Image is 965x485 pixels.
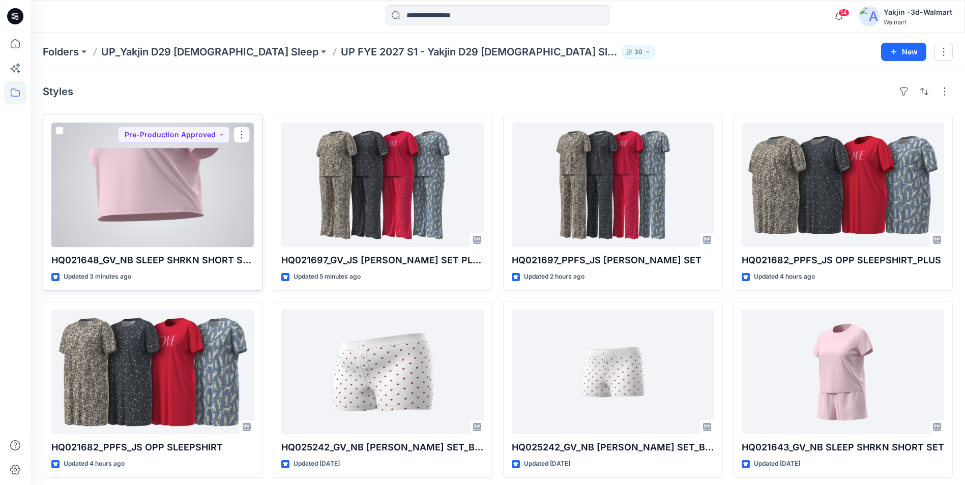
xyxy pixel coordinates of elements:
p: 30 [634,46,642,57]
button: 30 [622,45,655,59]
a: HQ021643_GV_NB SLEEP SHRKN SHORT SET [742,310,944,434]
a: HQ021682_PPFS_JS OPP SLEEPSHIRT_PLUS [742,123,944,247]
p: Updated [DATE] [754,459,800,469]
p: HQ021682_PPFS_JS OPP SLEEPSHIRT [51,440,254,454]
p: Updated 3 minutes ago [64,271,131,282]
a: HQ021697_PPFS_JS OPP PJ SET [512,123,714,247]
p: Updated [DATE] [524,459,570,469]
h4: Styles [43,85,73,98]
p: Updated 5 minutes ago [294,271,361,282]
a: HQ021648_GV_NB SLEEP SHRKN SHORT SET_SHORT [51,123,254,247]
p: HQ021697_PPFS_JS [PERSON_NAME] SET [512,253,714,267]
p: UP FYE 2027 S1 - Yakjin D29 [DEMOGRAPHIC_DATA] Sleepwear [341,45,618,59]
a: UP_Yakjin D29 [DEMOGRAPHIC_DATA] Sleep [101,45,318,59]
img: avatar [859,6,880,26]
p: HQ021643_GV_NB SLEEP SHRKN SHORT SET [742,440,944,454]
a: HQ025242_GV_NB CAMI BOXER SET_BOXER SHORT [512,310,714,434]
p: Updated 2 hours ago [524,271,584,282]
a: Folders [43,45,79,59]
p: Updated 4 hours ago [754,271,815,282]
button: New [881,43,926,61]
a: HQ021697_GV_JS OPP PJ SET PLUS [281,123,484,247]
p: HQ021697_GV_JS [PERSON_NAME] SET PLUS [281,253,484,267]
div: Walmart [884,18,952,26]
p: HQ021648_GV_NB SLEEP SHRKN SHORT SET_SHORT [51,253,254,267]
span: 14 [838,9,850,17]
p: Updated [DATE] [294,459,340,469]
p: Updated 4 hours ago [64,459,125,469]
p: HQ025242_GV_NB [PERSON_NAME] SET_BOXER SHORT PLUS [281,440,484,454]
div: Yakjin -3d-Walmart [884,6,952,18]
a: HQ021682_PPFS_JS OPP SLEEPSHIRT [51,310,254,434]
a: HQ025242_GV_NB CAMI BOXER SET_BOXER SHORT PLUS [281,310,484,434]
p: HQ021682_PPFS_JS OPP SLEEPSHIRT_PLUS [742,253,944,267]
p: HQ025242_GV_NB [PERSON_NAME] SET_BOXER SHORT [512,440,714,454]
